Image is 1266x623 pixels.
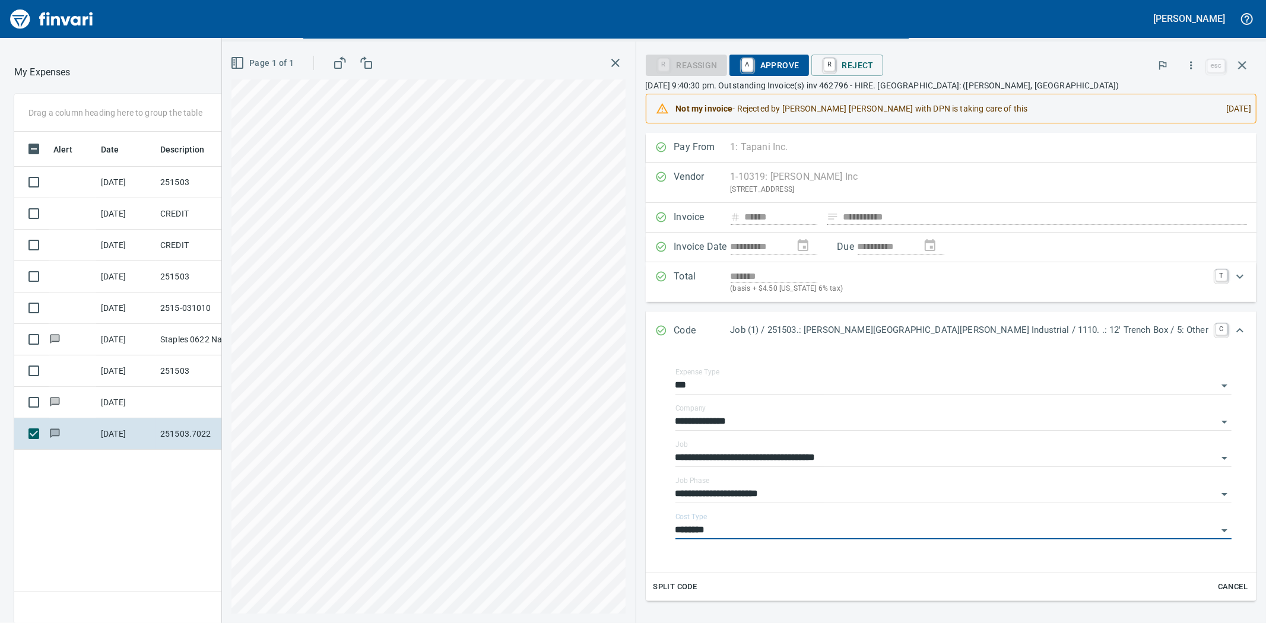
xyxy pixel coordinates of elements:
[101,142,135,157] span: Date
[1216,522,1233,539] button: Open
[156,167,262,198] td: 251503
[1207,59,1225,72] a: esc
[96,387,156,418] td: [DATE]
[729,55,809,76] button: AApprove
[49,398,61,406] span: Has messages
[1216,269,1227,281] a: T
[1154,12,1225,25] h5: [PERSON_NAME]
[156,198,262,230] td: CREDIT
[646,262,1257,302] div: Expand
[49,430,61,437] span: Has messages
[160,142,220,157] span: Description
[646,59,727,69] div: Reassign
[674,323,731,339] p: Code
[7,5,96,33] img: Finvari
[1217,98,1251,119] div: [DATE]
[731,323,1208,337] p: Job (1) / 251503.: [PERSON_NAME][GEOGRAPHIC_DATA][PERSON_NAME] Industrial / 1110. .: 12' Trench B...
[96,293,156,324] td: [DATE]
[156,230,262,261] td: CREDIT
[675,441,688,448] label: Job
[96,355,156,387] td: [DATE]
[156,261,262,293] td: 251503
[1216,450,1233,466] button: Open
[156,293,262,324] td: 2515-031010
[14,65,71,80] nav: breadcrumb
[96,418,156,450] td: [DATE]
[646,351,1257,601] div: Expand
[646,311,1257,351] div: Expand
[821,55,874,75] span: Reject
[1150,52,1176,78] button: Flag
[156,418,262,450] td: 251503.7022
[49,335,61,343] span: Has messages
[96,261,156,293] td: [DATE]
[53,142,72,157] span: Alert
[1216,486,1233,503] button: Open
[1151,9,1228,28] button: [PERSON_NAME]
[675,405,706,412] label: Company
[96,324,156,355] td: [DATE]
[14,65,71,80] p: My Expenses
[96,198,156,230] td: [DATE]
[676,98,1217,119] div: - Rejected by [PERSON_NAME] [PERSON_NAME] with DPN is taking care of this
[739,55,799,75] span: Approve
[28,107,202,119] p: Drag a column heading here to group the table
[1178,52,1204,78] button: More
[811,55,883,76] button: RReject
[674,269,731,295] p: Total
[824,58,835,71] a: R
[653,580,697,594] span: Split Code
[646,80,1257,91] p: [DATE] 9:40:30 pm. Outstanding Invoice(s) inv 462796 - HIRE. [GEOGRAPHIC_DATA]: ([PERSON_NAME], [...
[228,52,299,74] button: Page 1 of 1
[676,104,733,113] strong: Not my invoice
[742,58,753,71] a: A
[675,368,719,376] label: Expense Type
[156,355,262,387] td: 251503
[1217,580,1249,594] span: Cancel
[1216,323,1227,335] a: C
[233,56,294,71] span: Page 1 of 1
[156,324,262,355] td: Staples 0622 Nampa ID
[731,283,1208,295] p: (basis + $4.50 [US_STATE] 6% tax)
[1204,51,1257,80] span: Close invoice
[96,230,156,261] td: [DATE]
[675,477,709,484] label: Job Phase
[651,578,700,596] button: Split Code
[160,142,205,157] span: Description
[1216,414,1233,430] button: Open
[1216,377,1233,394] button: Open
[1214,578,1252,596] button: Cancel
[675,513,707,520] label: Cost Type
[53,142,88,157] span: Alert
[96,167,156,198] td: [DATE]
[101,142,119,157] span: Date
